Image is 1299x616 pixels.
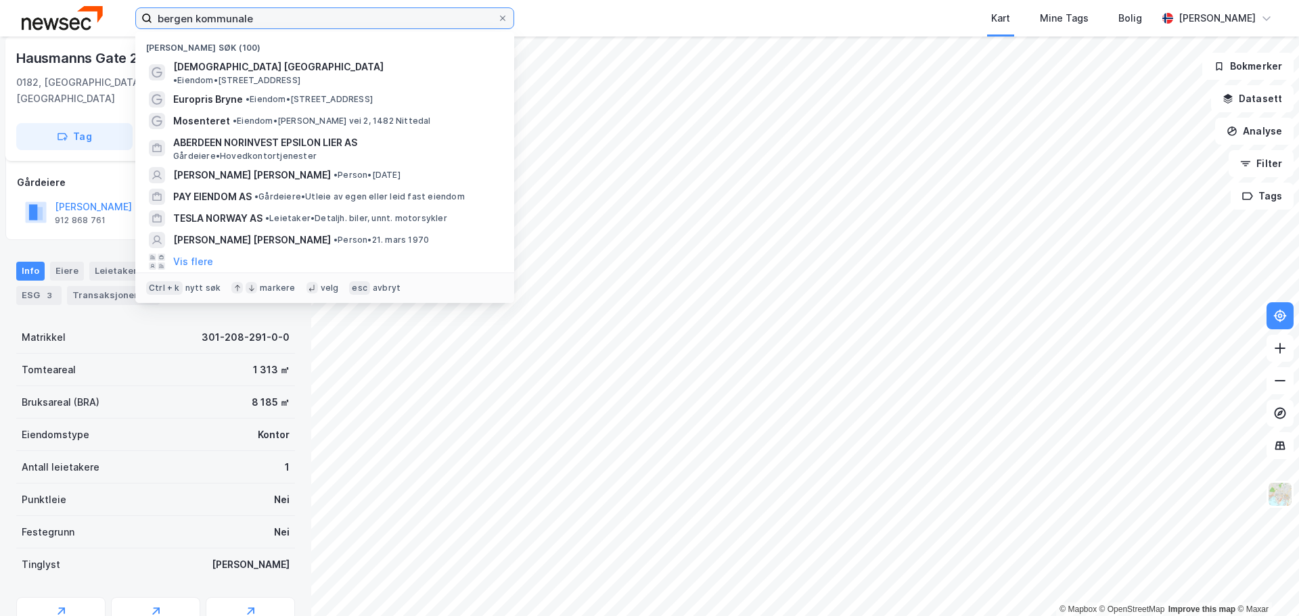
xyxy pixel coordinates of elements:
[22,427,89,443] div: Eiendomstype
[274,492,290,508] div: Nei
[1215,118,1294,145] button: Analyse
[285,459,290,475] div: 1
[373,283,401,293] div: avbryt
[274,524,290,540] div: Nei
[1231,551,1299,616] iframe: Chat Widget
[1059,605,1097,614] a: Mapbox
[22,6,103,30] img: newsec-logo.f6e21ccffca1b3a03d2d.png
[89,262,164,281] div: Leietakere
[22,492,66,508] div: Punktleie
[135,32,514,56] div: [PERSON_NAME] søk (100)
[16,262,45,281] div: Info
[22,524,74,540] div: Festegrunn
[43,289,56,302] div: 3
[254,191,258,202] span: •
[1267,481,1293,507] img: Z
[173,135,498,151] span: ABERDEEN NORINVEST EPSILON LIER AS
[253,362,290,378] div: 1 313 ㎡
[265,213,447,224] span: Leietaker • Detaljh. biler, unnt. motorsykler
[55,215,106,226] div: 912 868 761
[1211,85,1294,112] button: Datasett
[173,254,213,270] button: Vis flere
[185,283,221,293] div: nytt søk
[1118,10,1142,26] div: Bolig
[50,262,84,281] div: Eiere
[22,394,99,410] div: Bruksareal (BRA)
[16,74,187,107] div: 0182, [GEOGRAPHIC_DATA], [GEOGRAPHIC_DATA]
[212,556,290,573] div: [PERSON_NAME]
[334,235,338,245] span: •
[152,8,497,28] input: Søk på adresse, matrikkel, gårdeiere, leietakere eller personer
[22,556,60,573] div: Tinglyst
[173,189,252,205] span: PAY EIENDOM AS
[265,213,269,223] span: •
[334,170,338,180] span: •
[258,427,290,443] div: Kontor
[22,329,66,346] div: Matrikkel
[173,210,263,227] span: TESLA NORWAY AS
[173,75,177,85] span: •
[173,151,317,162] span: Gårdeiere • Hovedkontortjenester
[260,283,295,293] div: markere
[1099,605,1165,614] a: OpenStreetMap
[67,286,160,305] div: Transaksjoner
[334,170,401,181] span: Person • [DATE]
[1040,10,1089,26] div: Mine Tags
[173,59,384,75] span: [DEMOGRAPHIC_DATA] [GEOGRAPHIC_DATA]
[22,362,76,378] div: Tomteareal
[173,167,331,183] span: [PERSON_NAME] [PERSON_NAME]
[173,113,230,129] span: Mosenteret
[233,116,237,126] span: •
[16,123,133,150] button: Tag
[1179,10,1256,26] div: [PERSON_NAME]
[173,91,243,108] span: Europris Bryne
[1231,183,1294,210] button: Tags
[252,394,290,410] div: 8 185 ㎡
[173,232,331,248] span: [PERSON_NAME] [PERSON_NAME]
[991,10,1010,26] div: Kart
[146,281,183,295] div: Ctrl + k
[16,47,150,69] div: Hausmanns Gate 23
[334,235,429,245] span: Person • 21. mars 1970
[321,283,339,293] div: velg
[173,75,300,86] span: Eiendom • [STREET_ADDRESS]
[202,329,290,346] div: 301-208-291-0-0
[349,281,370,295] div: esc
[246,94,373,105] span: Eiendom • [STREET_ADDRESS]
[233,116,431,126] span: Eiendom • [PERSON_NAME] vei 2, 1482 Nittedal
[1202,53,1294,80] button: Bokmerker
[22,459,99,475] div: Antall leietakere
[1229,150,1294,177] button: Filter
[1168,605,1235,614] a: Improve this map
[254,191,465,202] span: Gårdeiere • Utleie av egen eller leid fast eiendom
[16,286,62,305] div: ESG
[246,94,250,104] span: •
[17,174,294,191] div: Gårdeiere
